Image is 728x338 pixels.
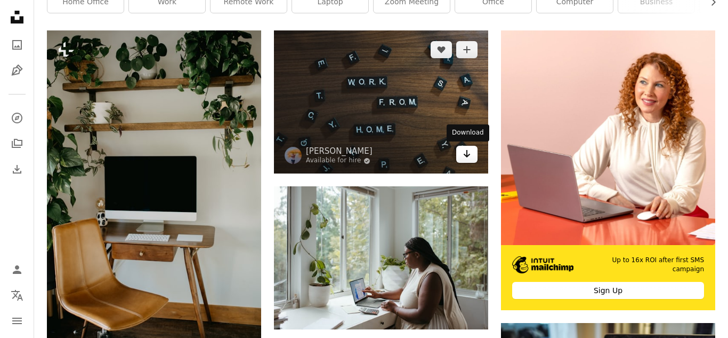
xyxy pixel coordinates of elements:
a: Explore [6,107,28,129]
a: Download [456,146,478,163]
img: a wooden table topped with scrabbled letters [274,30,488,174]
a: Up to 16x ROI after first SMS campaignSign Up [501,30,715,310]
button: Like [431,41,452,58]
img: file-1722962837469-d5d3a3dee0c7image [501,30,715,245]
div: Sign Up [512,282,704,299]
img: file-1690386555781-336d1949dad1image [512,256,573,273]
a: Photos [6,34,28,56]
a: Download History [6,159,28,180]
a: Illustrations [6,60,28,81]
a: a woman sitting at a table with a laptop [274,253,488,262]
a: Collections [6,133,28,154]
a: Log in / Sign up [6,259,28,280]
a: Available for hire [306,156,373,165]
button: Add to Collection [456,41,478,58]
span: Up to 16x ROI after first SMS campaign [589,256,704,274]
button: Menu [6,310,28,332]
a: a desk with a computer and a chair [47,186,261,196]
a: Home — Unsplash [6,6,28,30]
button: Language [6,285,28,306]
div: Download [447,124,489,142]
img: a woman sitting at a table with a laptop [274,186,488,329]
a: a wooden table topped with scrabbled letters [274,97,488,107]
img: Go to Nelly Antoniadou's profile [285,147,302,164]
a: [PERSON_NAME] [306,146,373,156]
